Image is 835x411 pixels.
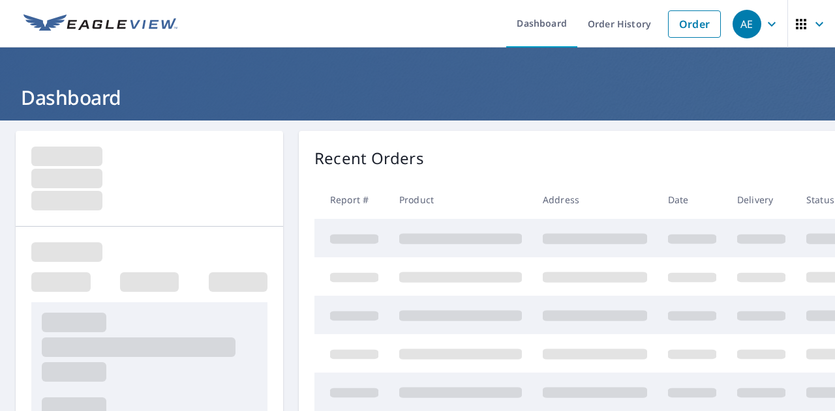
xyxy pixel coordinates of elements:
h1: Dashboard [16,84,819,111]
th: Product [389,180,532,219]
p: Recent Orders [314,147,424,170]
th: Report # [314,180,389,219]
img: EV Logo [23,14,177,34]
th: Delivery [727,180,796,219]
div: AE [733,10,761,38]
a: Order [668,10,721,38]
th: Address [532,180,658,219]
th: Date [658,180,727,219]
